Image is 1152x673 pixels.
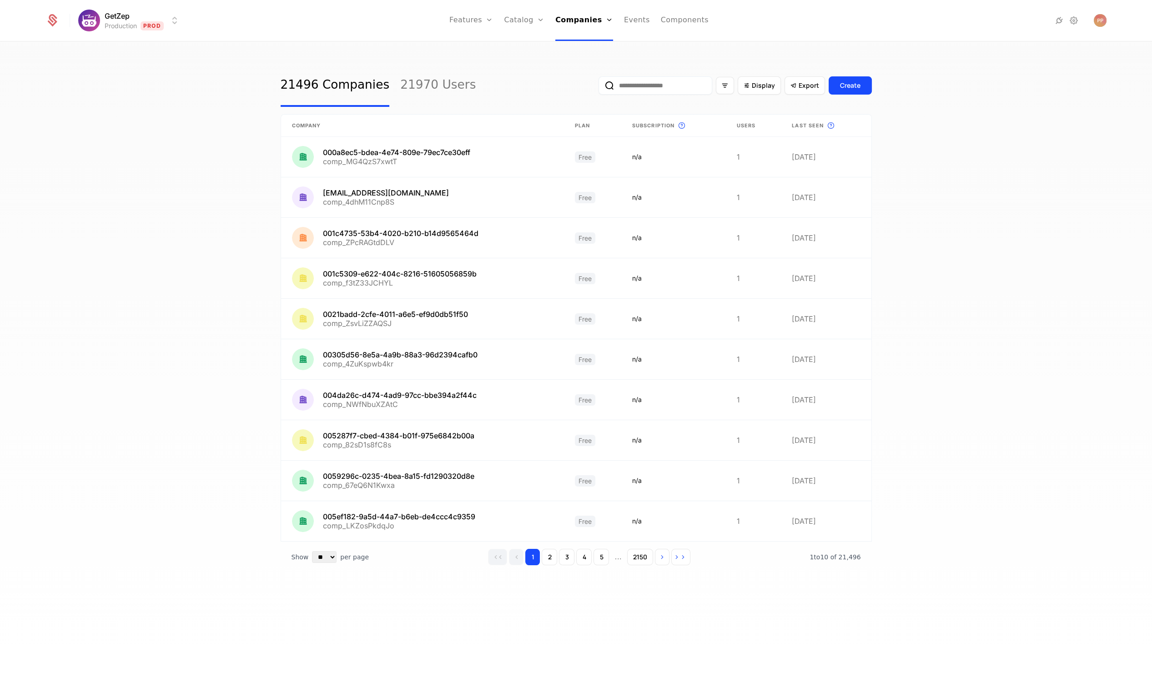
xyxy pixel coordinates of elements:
[509,549,523,565] button: Go to previous page
[716,77,734,94] button: Filter options
[564,115,621,137] th: Plan
[1068,15,1079,26] a: Settings
[281,64,390,107] a: 21496 Companies
[1094,14,1107,27] img: Paul Paliychuk
[81,10,180,30] button: Select environment
[105,21,137,30] div: Production
[726,115,781,137] th: Users
[1094,14,1107,27] button: Open user button
[738,76,781,95] button: Display
[810,553,838,561] span: 1 to 10 of
[525,549,540,565] button: Go to page 1
[105,10,130,21] span: GetZep
[1054,15,1065,26] a: Integrations
[792,122,824,130] span: Last seen
[312,551,337,563] select: Select page size
[655,549,669,565] button: Go to next page
[671,549,690,565] button: Go to last page
[559,549,574,565] button: Go to page 3
[78,10,100,31] img: GetZep
[400,64,476,107] a: 21970 Users
[785,76,825,95] button: Export
[340,552,369,562] span: per page
[627,549,653,565] button: Go to page 2150
[611,550,625,564] span: ...
[829,76,872,95] button: Create
[810,553,860,561] span: 21,496
[292,552,309,562] span: Show
[488,549,690,565] div: Page navigation
[752,81,775,90] span: Display
[542,549,557,565] button: Go to page 2
[281,542,872,573] div: Table pagination
[594,549,609,565] button: Go to page 5
[488,549,507,565] button: Go to first page
[840,81,860,90] div: Create
[632,122,674,130] span: Subscription
[799,81,819,90] span: Export
[141,21,164,30] span: Prod
[281,115,564,137] th: Company
[576,549,592,565] button: Go to page 4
